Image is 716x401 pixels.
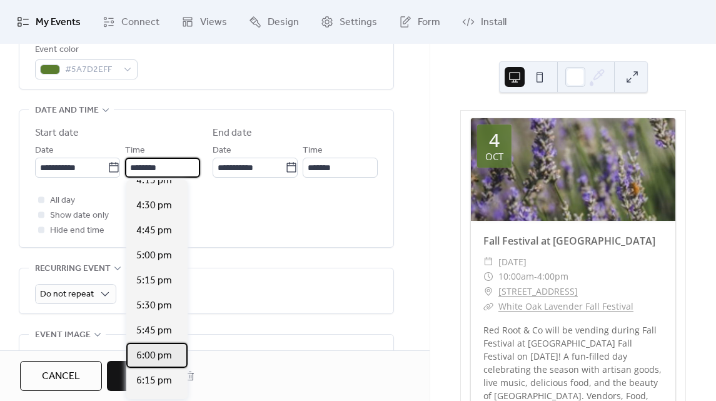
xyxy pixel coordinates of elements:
[136,298,172,313] span: 5:30 pm
[311,5,386,39] a: Settings
[481,15,507,30] span: Install
[483,255,493,270] div: ​
[136,223,172,238] span: 4:45 pm
[136,198,172,213] span: 4:30 pm
[35,126,79,141] div: Start date
[340,15,377,30] span: Settings
[489,131,500,150] div: 4
[136,248,172,263] span: 5:00 pm
[36,15,81,30] span: My Events
[136,348,172,363] span: 6:00 pm
[35,143,54,158] span: Date
[50,193,75,208] span: All day
[8,5,90,39] a: My Events
[240,5,308,39] a: Design
[35,261,111,277] span: Recurring event
[136,173,172,188] span: 4:15 pm
[453,5,516,39] a: Install
[483,284,493,299] div: ​
[136,273,172,288] span: 5:15 pm
[498,255,527,270] span: [DATE]
[121,15,159,30] span: Connect
[50,208,109,223] span: Show date only
[498,300,633,312] a: White Oak Lavender Fall Festival
[200,15,227,30] span: Views
[483,299,493,314] div: ​
[35,43,135,58] div: Event color
[303,143,323,158] span: Time
[107,361,174,391] button: Save
[390,5,450,39] a: Form
[534,269,537,284] span: -
[35,328,91,343] span: Event image
[213,143,231,158] span: Date
[50,223,104,238] span: Hide end time
[537,269,568,284] span: 4:00pm
[136,323,172,338] span: 5:45 pm
[40,286,94,303] span: Do not repeat
[483,269,493,284] div: ​
[483,234,655,248] a: Fall Festival at [GEOGRAPHIC_DATA]
[35,103,99,118] span: Date and time
[418,15,440,30] span: Form
[65,63,118,78] span: #5A7D2EFF
[498,269,534,284] span: 10:00am
[93,5,169,39] a: Connect
[172,5,236,39] a: Views
[498,284,578,299] a: [STREET_ADDRESS]
[485,152,503,161] div: Oct
[268,15,299,30] span: Design
[20,361,102,391] button: Cancel
[125,143,145,158] span: Time
[213,126,252,141] div: End date
[136,373,172,388] span: 6:15 pm
[42,369,80,384] span: Cancel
